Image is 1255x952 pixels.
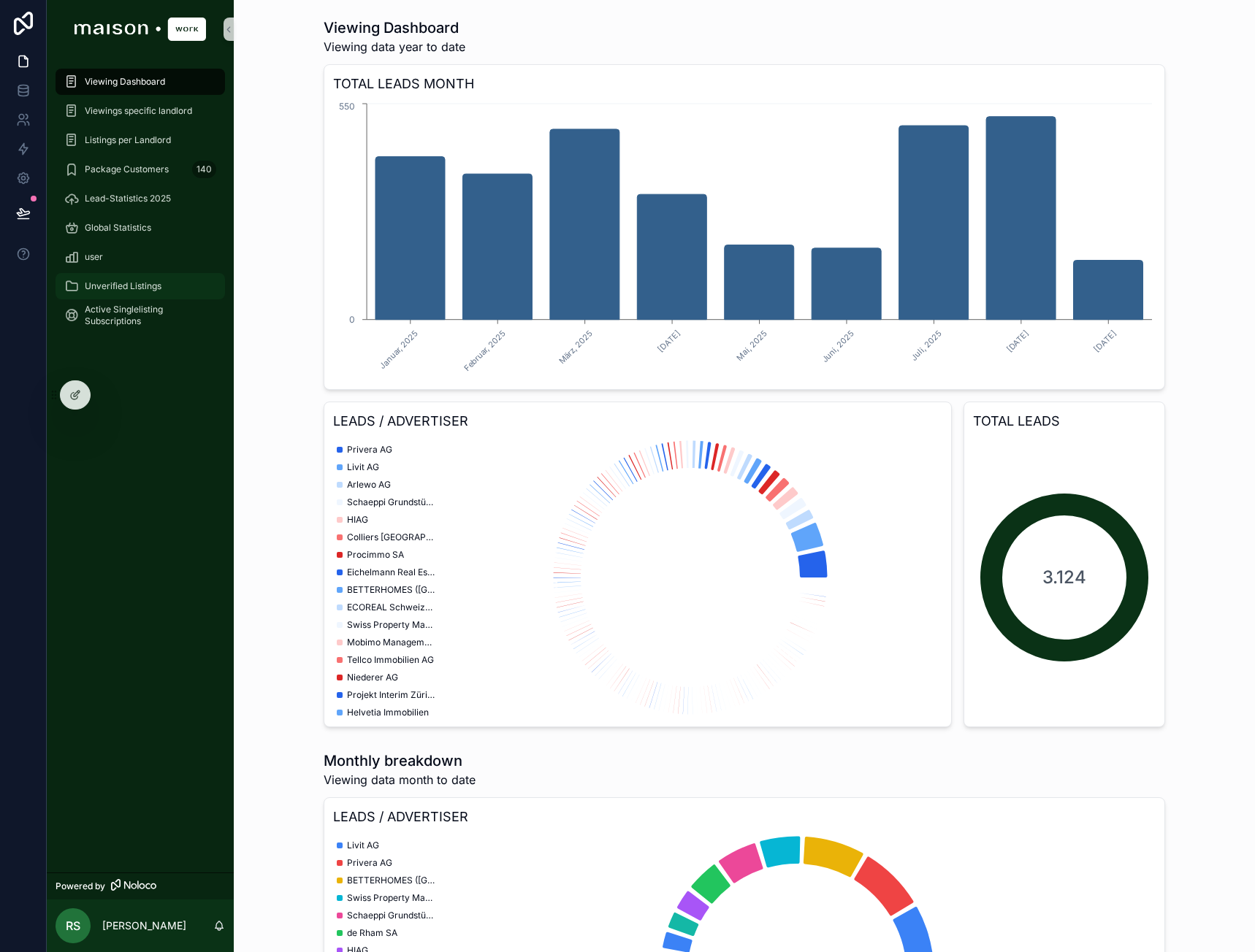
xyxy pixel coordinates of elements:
span: Privera AG [347,444,392,456]
h3: TOTAL LEADS MONTH [333,74,1156,94]
span: Swiss Property Management AG [347,619,435,631]
span: Schaeppi Grundstücke AG [347,496,435,508]
span: Global Statistics [85,222,151,234]
span: Viewing data year to date [324,38,465,55]
span: Powered by [56,880,105,892]
div: scrollable content [47,58,234,348]
div: 140 [192,161,216,178]
div: chart [333,437,942,718]
text: Februar, 2025 [462,328,507,373]
text: März, 2025 [557,328,595,366]
span: RS [66,917,80,934]
span: Livit AG [347,461,379,473]
span: Projekt Interim Zürich GmbH [347,689,435,701]
tspan: 550 [339,101,355,112]
span: Eichelmann Real Estate GmbH [347,567,435,578]
span: ECOREAL Schweizerische Immobilien Anlagestiftung [347,602,435,613]
span: BETTERHOMES ([GEOGRAPHIC_DATA]) AG [347,584,435,596]
p: [PERSON_NAME] [102,918,186,933]
span: Lead-Statistics 2025 [85,193,171,204]
span: user [85,251,103,263]
a: Listings per Landlord [56,127,225,153]
span: Swiss Property Management AG [347,892,435,904]
a: Active Singlelisting Subscriptions [56,302,225,329]
h1: Viewing Dashboard [324,18,465,38]
text: Januar, 2025 [378,328,421,371]
a: Unverified Listings [56,273,225,299]
text: [DATE] [655,328,682,354]
span: Viewing Dashboard [85,76,165,88]
text: Juni, 2025 [820,328,856,364]
a: user [56,244,225,270]
span: Procimmo SA [347,549,404,561]
text: Mai, 2025 [735,328,769,362]
h3: LEADS / ADVERTISER [333,411,942,431]
span: Livit AG [347,840,379,851]
h1: Monthly breakdown [324,751,476,771]
span: Arlewo AG [347,479,391,491]
tspan: 0 [349,314,355,325]
a: Powered by [47,872,234,899]
span: Mobimo Management AG [347,637,435,648]
h3: LEADS / ADVERTISER [333,807,1156,827]
span: Viewings specific landlord [85,105,192,117]
a: Global Statistics [56,215,225,241]
div: chart [333,100,1156,380]
img: App logo [75,18,206,41]
span: 3.124 [1042,566,1086,589]
a: Viewing Dashboard [56,69,225,95]
span: Privera AG [347,857,392,869]
span: Colliers [GEOGRAPHIC_DATA] AG [347,531,435,543]
a: Viewings specific landlord [56,98,225,124]
span: Active Singlelisting Subscriptions [85,304,210,327]
span: Viewing data month to date [324,771,476,788]
a: Package Customers140 [56,156,225,183]
text: Juli, 2025 [909,328,943,362]
span: Tellco Immobilien AG [347,654,434,666]
text: [DATE] [1092,328,1118,354]
span: Helvetia Immobilien [347,707,429,718]
span: de Rham SA [347,927,397,939]
span: Schaeppi Grundstücke AG [347,910,435,921]
a: Lead-Statistics 2025 [56,185,225,212]
span: HIAG [347,514,368,526]
span: BETTERHOMES ([GEOGRAPHIC_DATA]) AG [347,875,435,886]
span: Listings per Landlord [85,134,171,146]
text: [DATE] [1004,328,1031,354]
span: Niederer AG [347,672,398,683]
span: Package Customers [85,164,169,175]
span: Unverified Listings [85,280,161,292]
h3: TOTAL LEADS [973,411,1156,431]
